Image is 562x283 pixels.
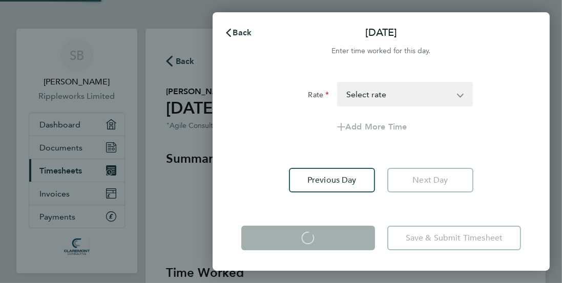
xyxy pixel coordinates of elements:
button: Previous Day [289,168,375,192]
label: Rate [308,90,329,102]
div: Enter time worked for this day. [213,45,550,57]
p: [DATE] [365,26,397,40]
span: Previous Day [307,175,357,185]
button: Back [214,23,262,43]
span: Back [233,28,252,37]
